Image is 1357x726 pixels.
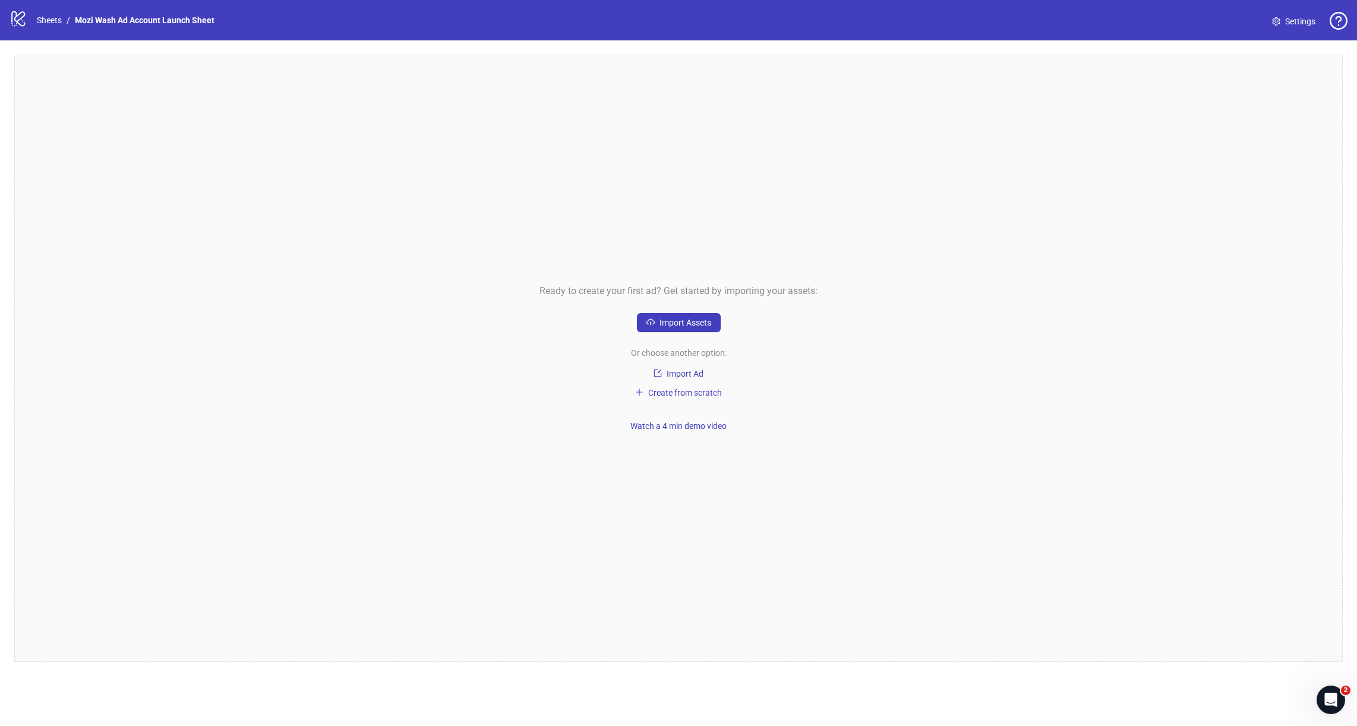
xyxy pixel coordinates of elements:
a: Mozi Wash Ad Account Launch Sheet [72,14,217,27]
span: question-circle [1330,12,1347,30]
span: Or choose another option: [631,346,727,359]
span: 2 [1341,686,1350,695]
span: plus [635,388,643,396]
span: Settings [1285,15,1315,28]
iframe: Intercom live chat [1317,686,1345,714]
button: Watch a 4 min demo video [626,419,731,433]
li: / [67,14,70,27]
span: Ready to create your first ad? Get started by importing your assets: [539,283,818,298]
span: Watch a 4 min demo video [630,421,727,431]
span: Import Ad [667,369,703,378]
span: setting [1272,17,1280,26]
span: cloud-upload [646,318,655,326]
button: Create from scratch [630,386,727,400]
span: Create from scratch [648,388,722,397]
a: Settings [1263,12,1325,31]
a: Sheets [34,14,64,27]
button: Import Assets [637,313,721,332]
button: Import Ad [637,367,720,381]
span: Import Assets [659,318,711,327]
span: import [654,369,662,377]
